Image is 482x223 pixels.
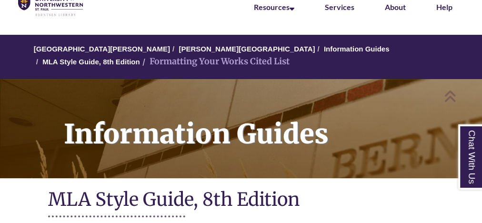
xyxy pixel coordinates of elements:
a: Back to Top [444,90,480,102]
a: About [385,2,406,11]
a: Resources [254,2,294,11]
a: [PERSON_NAME][GEOGRAPHIC_DATA] [179,45,315,53]
a: MLA Style Guide, 8th Edition [42,58,140,66]
h1: Information Guides [53,79,482,166]
a: Help [436,2,452,11]
a: Information Guides [324,45,390,53]
li: Formatting Your Works Cited List [140,55,290,69]
a: Services [325,2,354,11]
h1: MLA Style Guide, 8th Edition [48,188,434,213]
a: [GEOGRAPHIC_DATA][PERSON_NAME] [34,45,170,53]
